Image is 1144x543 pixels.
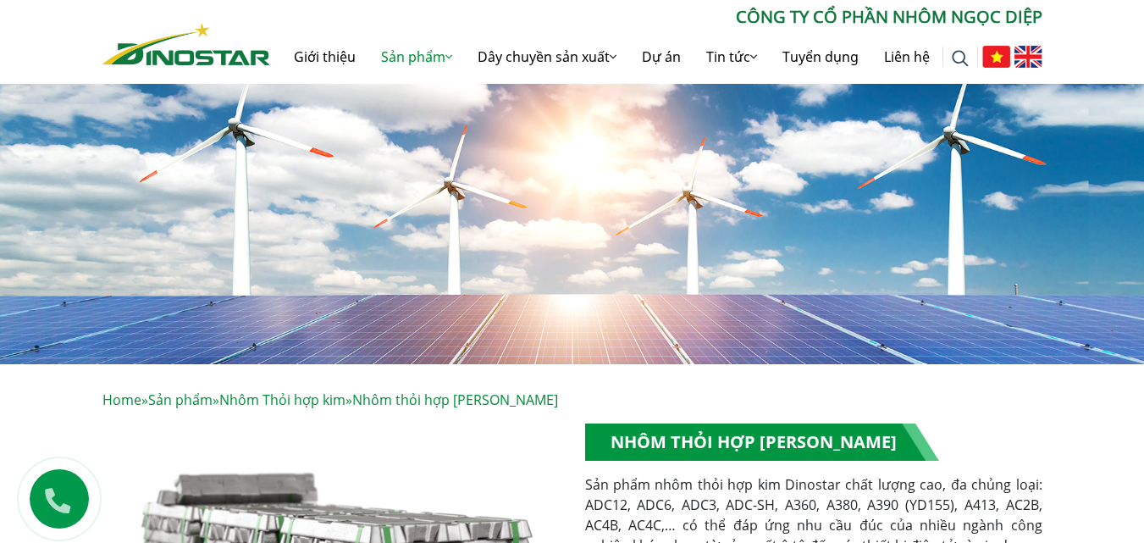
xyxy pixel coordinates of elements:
img: Tiếng Việt [982,46,1010,68]
a: Sản phẩm [368,30,465,84]
img: Nhôm Dinostar [102,23,270,65]
span: » » » [102,391,558,409]
p: CÔNG TY CỔ PHẦN NHÔM NGỌC DIỆP [270,4,1042,30]
img: search [952,50,969,67]
img: English [1014,46,1042,68]
a: Tin tức [694,30,770,84]
a: Dự án [629,30,694,84]
span: Nhôm thỏi hợp [PERSON_NAME] [352,391,558,409]
a: Giới thiệu [281,30,368,84]
h1: Nhôm thỏi hợp [PERSON_NAME] [585,424,939,461]
a: Liên hệ [871,30,942,84]
a: Sản phẩm [148,391,213,409]
a: Tuyển dụng [770,30,871,84]
a: Nhôm Thỏi hợp kim [219,391,345,409]
a: Home [102,391,141,409]
a: Dây chuyền sản xuất [465,30,629,84]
